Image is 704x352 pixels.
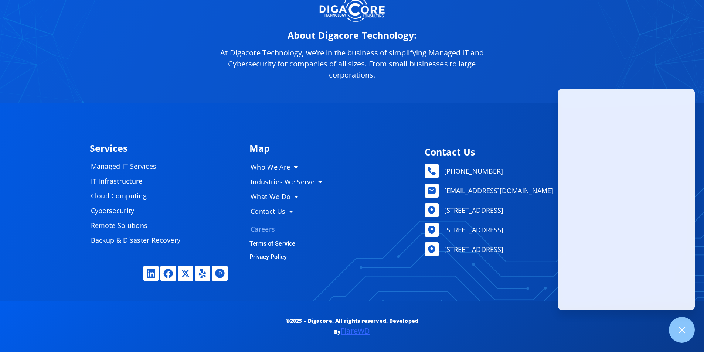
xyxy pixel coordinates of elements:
[243,222,336,236] a: Careers
[84,233,194,247] a: Backup & Disaster Recovery
[249,144,414,153] h4: Map
[84,174,194,188] a: IT Infrastructure
[243,189,336,204] a: What We Do
[442,185,554,196] span: [EMAIL_ADDRESS][DOMAIN_NAME]
[243,174,336,189] a: Industries We Serve
[442,224,504,235] span: [STREET_ADDRESS]
[208,31,496,40] h2: About Digacore Technology:
[84,218,194,233] a: Remote Solutions
[243,204,336,219] a: Contact Us
[84,188,194,203] a: Cloud Computing
[249,240,296,247] a: Terms of Service
[84,203,194,218] a: Cybersecurity
[90,144,242,153] h4: Services
[84,159,194,174] a: Managed IT Services
[208,47,496,81] p: At Digacore Technology, we’re in the business of simplifying Managed IT and Cybersecurity for com...
[425,147,611,157] h4: Contact Us
[84,159,194,247] nav: Menu
[558,89,695,310] iframe: Chatgenie Messenger
[425,242,611,256] a: [STREET_ADDRESS]
[243,160,336,174] a: Who We Are
[249,253,287,260] a: Privacy Policy
[425,164,611,178] a: [PHONE_NUMBER]
[269,316,435,337] p: ©2025 – Digacore. All rights reserved. Developed By
[442,244,504,255] span: [STREET_ADDRESS]
[425,223,611,237] a: [STREET_ADDRESS]
[341,326,370,336] a: FlareWD
[243,160,336,233] nav: Menu
[442,205,504,216] span: [STREET_ADDRESS]
[425,184,611,198] a: [EMAIL_ADDRESS][DOMAIN_NAME]
[425,203,611,217] a: [STREET_ADDRESS]
[442,165,503,177] span: [PHONE_NUMBER]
